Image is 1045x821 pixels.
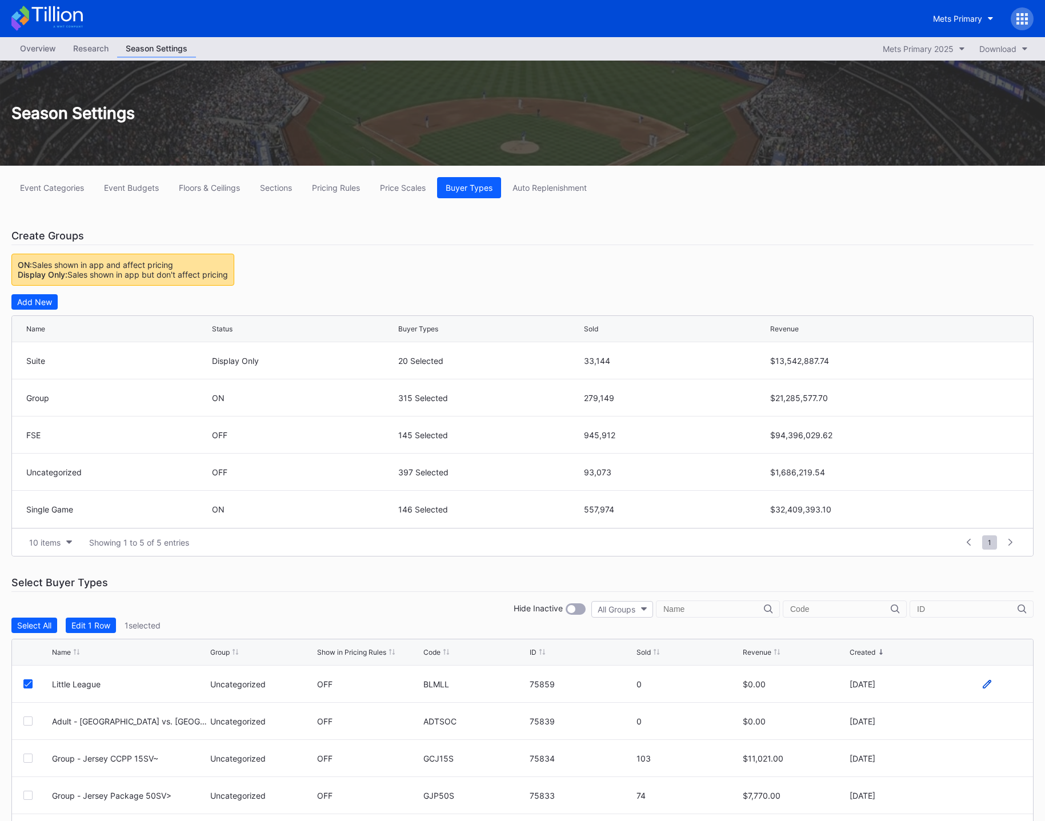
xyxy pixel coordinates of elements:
[212,430,395,440] div: OFF
[212,504,395,514] div: ON
[584,467,767,477] div: 93,073
[530,791,633,800] div: 75833
[584,393,767,403] div: 279,149
[584,325,598,333] div: Sold
[18,260,32,270] span: ON:
[398,467,581,477] div: 397 Selected
[210,754,314,763] div: Uncategorized
[770,393,953,403] div: $21,285,577.70
[26,430,209,440] div: FSE
[17,620,51,630] div: Select All
[636,648,651,656] div: Sold
[312,183,360,193] div: Pricing Rules
[743,791,846,800] div: $7,770.00
[52,648,71,656] div: Name
[933,14,982,23] div: Mets Primary
[317,754,333,763] div: OFF
[95,177,167,198] button: Event Budgets
[210,716,314,726] div: Uncategorized
[398,430,581,440] div: 145 Selected
[982,535,997,550] span: 1
[530,679,633,689] div: 75859
[117,40,196,58] a: Season Settings
[11,618,57,633] button: Select All
[89,538,189,547] div: Showing 1 to 5 of 5 entries
[371,177,434,198] button: Price Scales
[850,679,953,689] div: [DATE]
[663,604,764,614] input: Name
[11,40,65,58] a: Overview
[26,356,209,366] div: Suite
[743,716,846,726] div: $0.00
[584,430,767,440] div: 945,912
[18,270,67,279] span: Display Only:
[26,504,209,514] div: Single Game
[743,679,846,689] div: $0.00
[212,393,395,403] div: ON
[29,538,61,547] div: 10 items
[18,260,228,270] div: Sales shown in app and affect pricing
[423,679,527,689] div: BLMLL
[770,430,953,440] div: $94,396,029.62
[251,177,301,198] button: Sections
[770,325,799,333] div: Revenue
[65,40,117,58] a: Research
[514,603,563,615] div: Hide Inactive
[530,716,633,726] div: 75839
[317,648,386,656] div: Show in Pricing Rules
[584,356,767,366] div: 33,144
[65,40,117,57] div: Research
[636,716,740,726] div: 0
[437,177,501,198] button: Buyer Types
[303,177,369,198] a: Pricing Rules
[380,183,426,193] div: Price Scales
[260,183,292,193] div: Sections
[52,754,207,763] div: Group - Jersey CCPP 15SV~
[850,754,953,763] div: [DATE]
[66,618,116,633] button: Edit 1 Row
[26,325,45,333] div: Name
[210,648,230,656] div: Group
[743,648,771,656] div: Revenue
[170,177,249,198] button: Floors & Ceilings
[398,393,581,403] div: 315 Selected
[530,754,633,763] div: 75834
[850,791,953,800] div: [DATE]
[790,604,891,614] input: Code
[52,716,207,726] div: Adult - [GEOGRAPHIC_DATA] vs. [GEOGRAPHIC_DATA]
[423,754,527,763] div: GCJ15S
[11,574,1034,592] div: Select Buyer Types
[398,504,581,514] div: 146 Selected
[212,467,395,477] div: OFF
[883,44,954,54] div: Mets Primary 2025
[52,791,207,800] div: Group - Jersey Package 50SV>
[591,601,653,618] button: All Groups
[504,177,595,198] button: Auto Replenishment
[584,504,767,514] div: 557,974
[598,604,635,614] div: All Groups
[446,183,493,193] div: Buyer Types
[317,679,333,689] div: OFF
[398,325,438,333] div: Buyer Types
[179,183,240,193] div: Floors & Ceilings
[23,535,78,550] button: 10 items
[917,604,1018,614] input: ID
[513,183,587,193] div: Auto Replenishment
[212,356,395,366] div: Display Only
[979,44,1016,54] div: Download
[423,791,527,800] div: GJP50S
[743,754,846,763] div: $11,021.00
[530,648,536,656] div: ID
[636,679,740,689] div: 0
[974,41,1034,57] button: Download
[924,8,1002,29] button: Mets Primary
[11,177,93,198] button: Event Categories
[52,679,207,689] div: Little League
